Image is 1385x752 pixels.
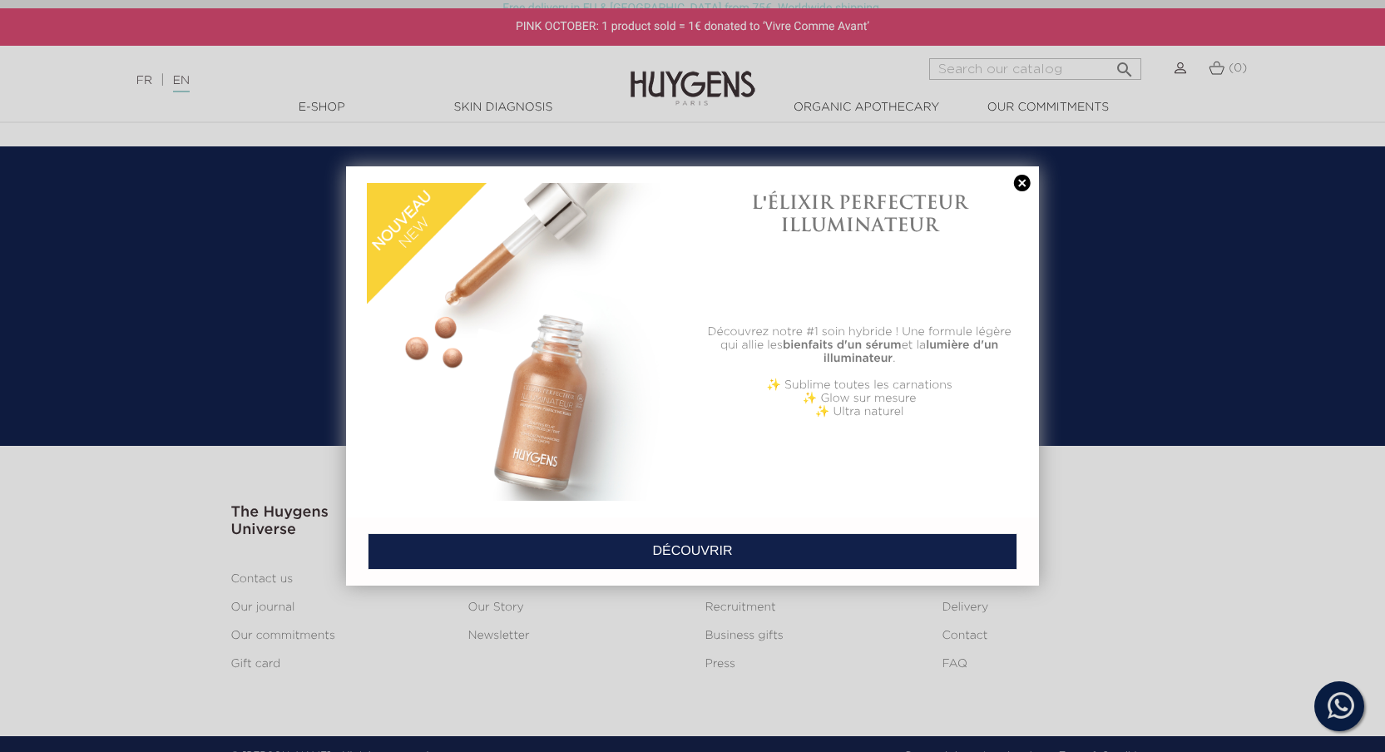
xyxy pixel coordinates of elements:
[701,378,1018,392] p: ✨ Sublime toutes les carnations
[368,533,1017,570] a: DÉCOUVRIR
[701,392,1018,405] p: ✨ Glow sur mesure
[701,405,1018,418] p: ✨ Ultra naturel
[783,339,902,351] b: bienfaits d'un sérum
[824,339,998,364] b: lumière d'un illuminateur
[701,191,1018,235] h1: L'ÉLIXIR PERFECTEUR ILLUMINATEUR
[701,325,1018,365] p: Découvrez notre #1 soin hybride ! Une formule légère qui allie les et la .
